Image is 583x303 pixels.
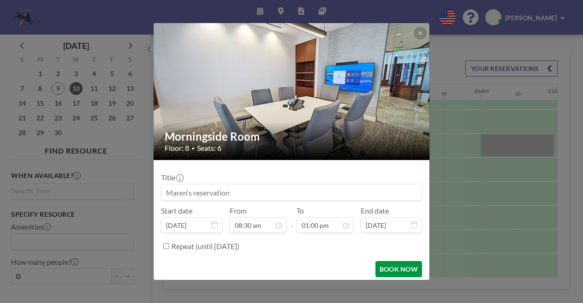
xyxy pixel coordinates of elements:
[230,206,247,215] label: From
[161,206,192,215] label: Start date
[290,209,293,230] span: -
[161,173,183,182] label: Title
[165,130,419,143] h2: Morningside Room
[161,184,422,200] input: Maren's reservation
[197,143,221,153] span: Seats: 6
[297,206,304,215] label: To
[165,143,189,153] span: Floor: 8
[191,145,195,152] span: •
[375,261,422,277] button: BOOK NOW
[361,206,389,215] label: End date
[172,242,239,251] label: Repeat (until [DATE])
